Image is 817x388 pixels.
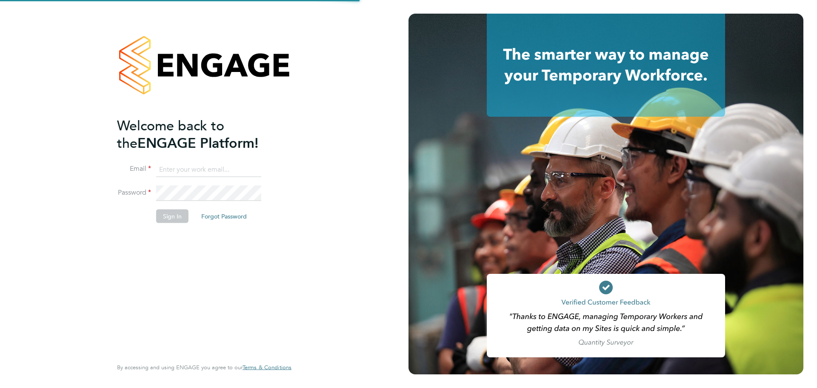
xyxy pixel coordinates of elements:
span: Welcome back to the [117,117,224,151]
label: Email [117,164,151,173]
button: Forgot Password [194,210,254,223]
label: Password [117,188,151,197]
a: Terms & Conditions [243,364,291,371]
input: Enter your work email... [156,162,261,177]
span: By accessing and using ENGAGE you agree to our [117,364,291,371]
h2: ENGAGE Platform! [117,117,283,152]
button: Sign In [156,210,189,223]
